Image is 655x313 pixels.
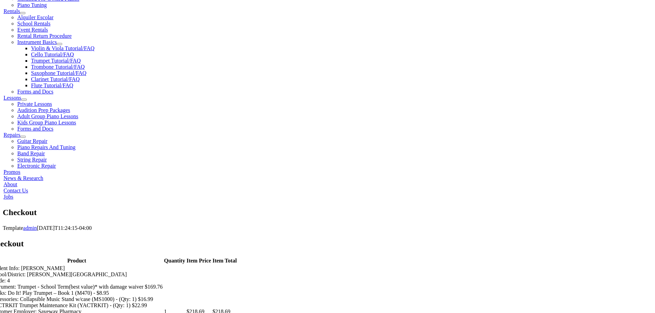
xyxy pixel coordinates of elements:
a: Cello Tutorial/FAQ [31,52,74,57]
a: Piano Repairs And Tuning [17,144,75,150]
a: News & Research [3,175,43,181]
a: Promos [3,169,20,175]
th: Quantity [164,257,185,264]
a: Adult Group Piano Lessons [17,113,78,119]
a: Kids Group Piano Lessons [17,120,76,125]
button: Open submenu of Rentals [20,12,25,14]
a: Clarinet Tutorial/FAQ [31,76,80,82]
th: Item Total [212,257,237,264]
a: Band Repair [17,150,45,156]
a: Forms and Docs [17,89,53,94]
a: Audition Prep Packages [17,107,70,113]
a: String Repair [17,157,47,163]
a: Private Lessons [17,101,52,107]
button: Open submenu of Instrument Basics [57,43,62,45]
span: Template [3,225,23,231]
a: Forms and Docs [17,126,53,132]
a: Lessons [3,95,21,101]
a: Guitar Repair [17,138,47,144]
a: Electronic Repair [17,163,56,169]
a: Repairs [3,132,20,138]
a: Alquiler Escolar [17,14,53,20]
a: Event Rentals [17,27,48,33]
a: Trumpet Tutorial/FAQ [31,58,80,64]
a: Trombone Tutorial/FAQ [31,64,85,70]
a: Contact Us [3,188,28,193]
a: Jobs [3,194,13,200]
a: Piano Tuning [17,2,47,8]
th: Item Price [186,257,211,264]
a: Instrument Basics [17,39,57,45]
h1: Checkout [3,207,652,219]
a: Saxophone Tutorial/FAQ [31,70,86,76]
span: [DATE]T11:24:15-04:00 [37,225,91,231]
a: Violin & Viola Tutorial/FAQ [31,45,95,51]
button: Open submenu of Lessons [21,99,27,101]
a: School Rentals [17,21,50,26]
section: Page Title Bar [3,207,652,219]
a: Flute Tutorial/FAQ [31,82,73,88]
a: Rental Return Procedure [17,33,72,39]
a: About [3,181,17,187]
a: Rentals [3,8,20,14]
button: Open submenu of Repairs [20,136,26,138]
a: admin [23,225,37,231]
